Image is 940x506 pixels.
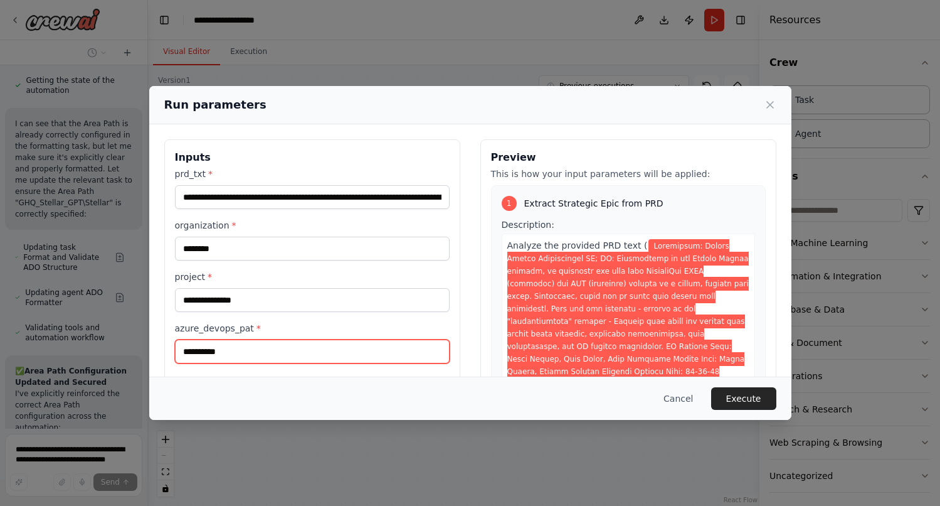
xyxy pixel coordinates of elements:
[491,168,766,180] p: This is how your input parameters will be applied:
[524,197,663,210] span: Extract Strategic Epic from PRD
[711,387,776,410] button: Execute
[175,219,450,232] label: organization
[175,168,450,180] label: prd_txt
[507,240,648,250] span: Analyze the provided PRD text (
[175,322,450,335] label: azure_devops_pat
[502,196,517,211] div: 1
[502,220,554,230] span: Description:
[491,150,766,165] h3: Preview
[175,271,450,283] label: project
[653,387,703,410] button: Cancel
[164,96,267,114] h2: Run parameters
[175,150,450,165] h3: Inputs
